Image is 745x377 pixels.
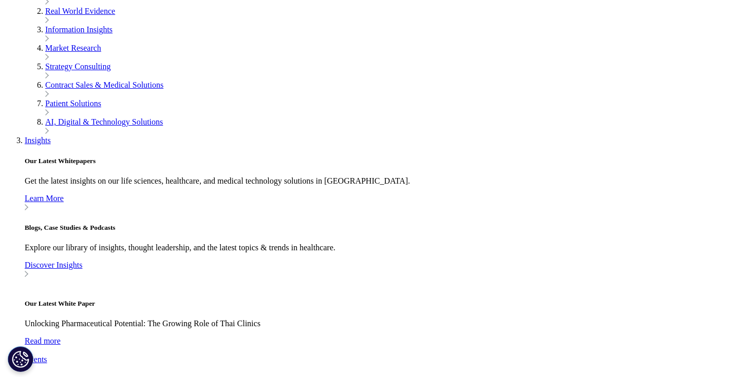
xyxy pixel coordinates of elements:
h5: Blogs, Case Studies & Podcasts [25,224,741,232]
p: Unlocking Pharmaceutical Potential: The Growing Role of Thai Clinics [25,319,741,328]
h5: Our Latest White Paper [25,300,741,308]
a: Strategy Consulting [45,62,111,71]
a: Discover Insights [25,261,741,279]
h5: Our Latest Whitepapers [25,157,741,165]
button: Cookie Settings [8,346,33,372]
a: Learn More [25,194,741,212]
a: Market Research [45,44,101,52]
a: Events [25,355,47,364]
p: Explore our library of insights, thought leadership, and the latest topics & trends in healthcare. [25,243,741,252]
a: Patient Solutions [45,99,101,108]
a: Insights [25,136,51,145]
a: Information Insights [45,25,113,34]
a: Read more [25,336,741,355]
a: AI, Digital & Technology Solutions [45,117,163,126]
a: Real World Evidence [45,7,115,15]
a: Contract Sales & Medical Solutions [45,81,163,89]
p: Get the latest insights on our life sciences, healthcare, and medical technology solutions in [GE... [25,176,741,186]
